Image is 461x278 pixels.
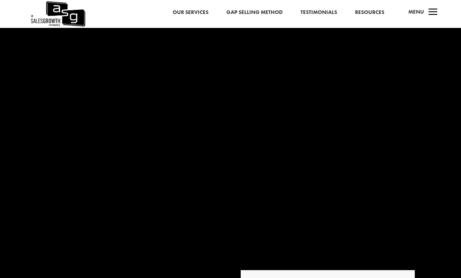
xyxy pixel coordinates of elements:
span: a [426,5,440,20]
a: Resources [355,8,384,17]
a: Testimonials [301,8,337,17]
a: Our Services [173,8,208,17]
a: Gap Selling Method [226,8,283,17]
span: Menu [408,8,424,15]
